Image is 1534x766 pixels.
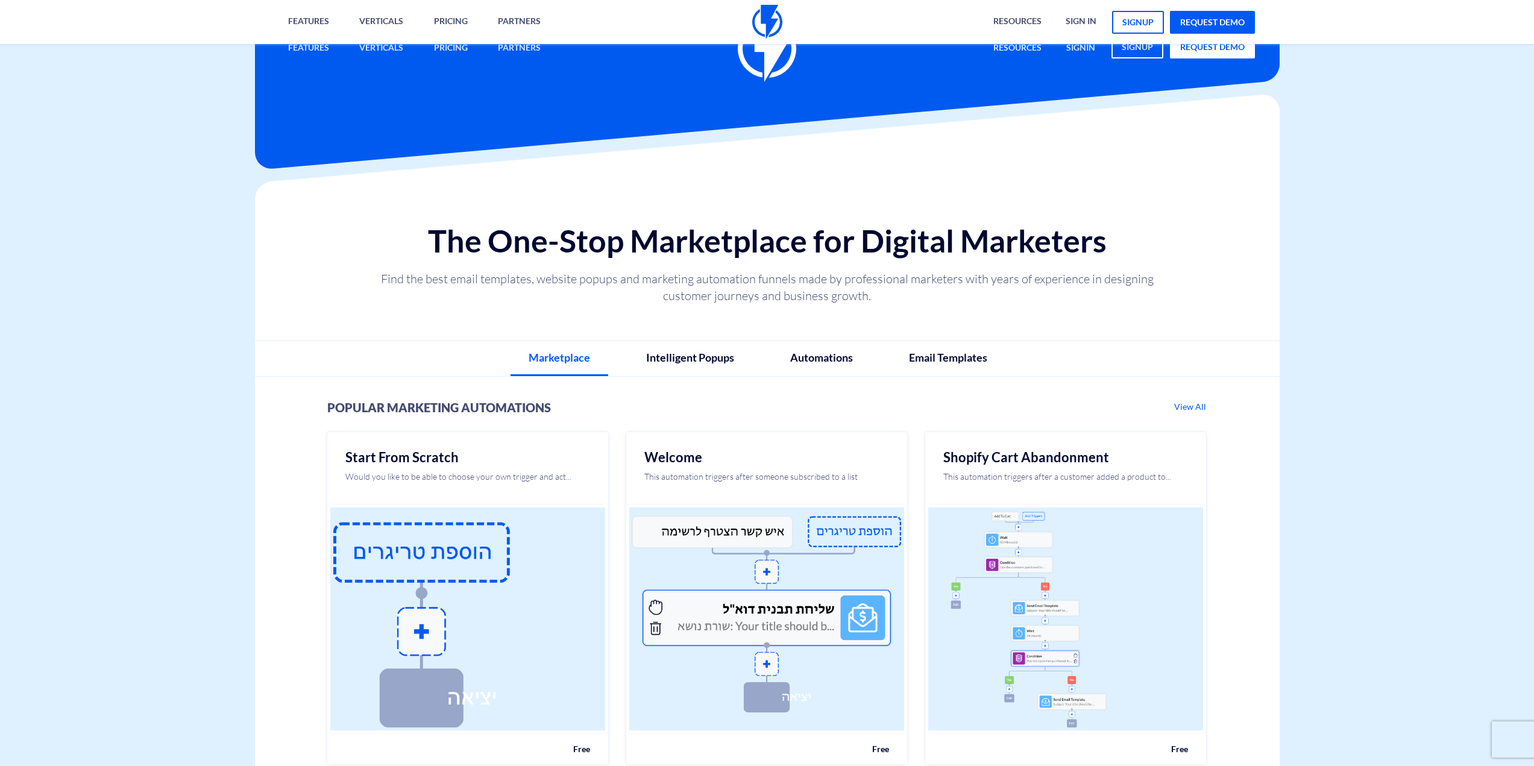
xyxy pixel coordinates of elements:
a: Welcome This automation triggers after someone subscribed to a list Free [626,432,907,764]
span: Free [573,744,590,754]
span: Free [872,744,889,754]
a: Shopify Cart Abandonment This automation triggers after a customer added a product to... Free [925,432,1206,764]
a: request demo [1170,11,1255,34]
p: This automation triggers after a customer added a product to... [943,471,1188,495]
h1: The One-Stop Marketplace for Digital Marketers [267,224,1268,258]
a: Email Templates [891,341,1005,375]
h2: Shopify Cart Abandonment [943,450,1188,465]
a: Pricing [425,36,477,61]
h3: Popular Marketing Automations [327,401,1207,414]
a: Resources [984,36,1051,61]
a: View All [1173,401,1207,412]
a: request demo [1170,36,1255,58]
p: Find the best email templates, website popups and marketing automation funnels made by profession... [367,271,1168,304]
p: This automation triggers after someone subscribed to a list [644,471,889,495]
a: Verticals [350,36,412,61]
a: signup [1112,11,1164,34]
span: Free [1171,744,1188,754]
a: Marketplace [511,341,608,377]
a: Features [279,36,338,61]
a: Partners [489,36,550,61]
a: signup [1111,36,1163,58]
h2: Start From Scratch [345,450,590,465]
a: signin [1057,36,1104,61]
h2: Welcome [644,450,889,465]
p: Would you like to be able to choose your own trigger and act... [345,471,590,495]
a: Automations [772,341,871,375]
a: Start From Scratch Would you like to be able to choose your own trigger and act... Free [327,432,608,764]
a: Intelligent Popups [628,341,752,375]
